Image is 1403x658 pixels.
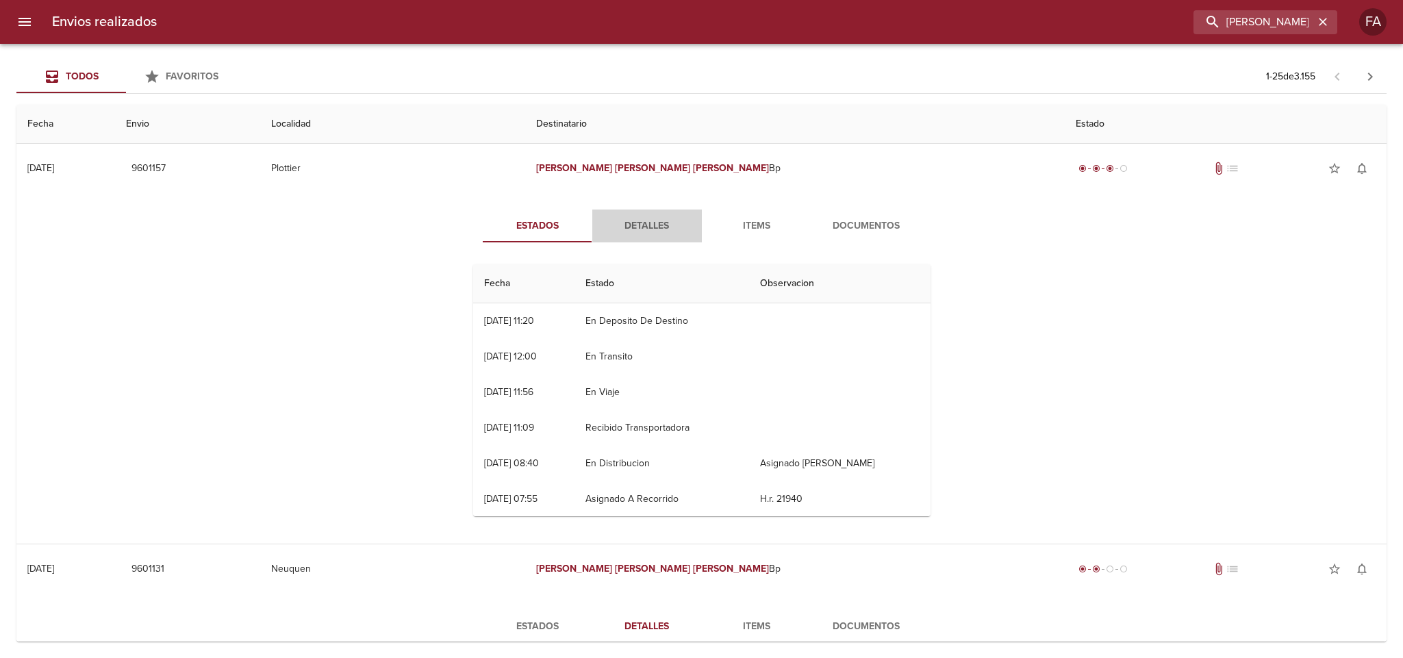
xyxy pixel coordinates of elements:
span: Tiene documentos adjuntos [1212,162,1226,175]
div: [DATE] 11:20 [484,315,534,327]
button: Activar notificaciones [1348,555,1376,583]
span: radio_button_checked [1092,164,1100,173]
span: Items [710,618,803,635]
th: Envio [115,105,261,144]
td: H.r. 21940 [749,481,931,517]
div: [DATE] 08:40 [484,457,539,469]
td: Recibido Transportadora [574,410,749,446]
button: menu [8,5,41,38]
span: 9601157 [131,160,166,177]
span: radio_button_checked [1078,565,1087,573]
div: En viaje [1076,162,1130,175]
td: En Distribucion [574,446,749,481]
span: No tiene pedido asociado [1226,162,1239,175]
div: Abrir información de usuario [1359,8,1387,36]
td: En Transito [574,339,749,375]
td: Asignado A Recorrido [574,481,749,517]
span: radio_button_unchecked [1106,565,1114,573]
th: Estado [574,264,749,303]
div: FA [1359,8,1387,36]
span: Pagina anterior [1321,69,1354,83]
span: Detalles [601,618,694,635]
em: [PERSON_NAME] [615,563,691,574]
th: Destinatario [525,105,1065,144]
span: star_border [1328,162,1341,175]
th: Fecha [473,264,575,303]
button: Activar notificaciones [1348,155,1376,182]
em: [PERSON_NAME] [536,563,612,574]
td: En Viaje [574,375,749,410]
div: Despachado [1076,562,1130,576]
td: Asignado [PERSON_NAME] [749,446,931,481]
div: [DATE] 11:56 [484,386,533,398]
span: radio_button_unchecked [1120,565,1128,573]
p: 1 - 25 de 3.155 [1266,70,1315,84]
button: Agregar a favoritos [1321,155,1348,182]
div: Tabs detalle de guia [483,210,921,242]
em: [PERSON_NAME] [615,162,691,174]
div: Tabs Envios [16,60,236,93]
button: 9601131 [126,557,170,582]
td: Bp [525,544,1065,594]
div: Tabs detalle de guia [483,610,921,643]
span: notifications_none [1355,562,1369,576]
em: [PERSON_NAME] [693,563,769,574]
td: Neuquen [260,544,524,594]
span: radio_button_checked [1106,164,1114,173]
span: Documentos [820,618,913,635]
span: Pagina siguiente [1354,60,1387,93]
th: Localidad [260,105,524,144]
th: Estado [1065,105,1387,144]
div: [DATE] [27,162,54,174]
span: Estados [491,618,584,635]
span: Detalles [601,218,694,235]
input: buscar [1193,10,1314,34]
h6: Envios realizados [52,11,157,33]
span: Todos [66,71,99,82]
span: 9601131 [131,561,164,578]
span: radio_button_checked [1078,164,1087,173]
button: Agregar a favoritos [1321,555,1348,583]
div: [DATE] 12:00 [484,351,537,362]
th: Fecha [16,105,115,144]
div: [DATE] [27,563,54,574]
td: En Deposito De Destino [574,303,749,339]
span: No tiene pedido asociado [1226,562,1239,576]
span: Items [710,218,803,235]
span: star_border [1328,562,1341,576]
table: Tabla de seguimiento [473,264,931,624]
em: [PERSON_NAME] [693,162,769,174]
div: [DATE] 07:55 [484,493,538,505]
td: Plottier [260,144,524,193]
span: radio_button_unchecked [1120,164,1128,173]
span: Tiene documentos adjuntos [1212,562,1226,576]
span: radio_button_checked [1092,565,1100,573]
span: notifications_none [1355,162,1369,175]
td: Bp [525,144,1065,193]
div: [DATE] 11:09 [484,422,534,433]
span: Estados [491,218,584,235]
button: 9601157 [126,156,171,181]
th: Observacion [749,264,931,303]
span: Documentos [820,218,913,235]
span: Favoritos [166,71,218,82]
em: [PERSON_NAME] [536,162,612,174]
